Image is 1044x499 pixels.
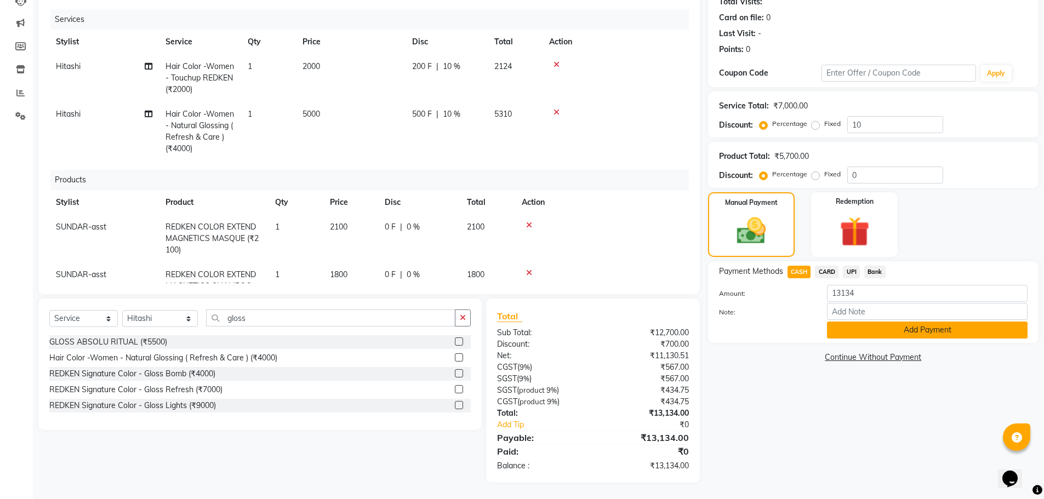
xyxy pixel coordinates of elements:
[593,396,697,408] div: ₹434.75
[519,374,529,383] span: 9%
[489,396,593,408] div: ( )
[494,109,512,119] span: 5310
[385,269,396,280] span: 0 F
[241,30,296,54] th: Qty
[400,221,402,233] span: |
[772,169,807,179] label: Percentage
[494,61,512,71] span: 2124
[593,339,697,350] div: ₹700.00
[206,309,455,326] input: Search or Scan
[758,28,761,39] div: -
[489,327,593,339] div: Sub Total:
[719,12,764,24] div: Card on file:
[827,285,1028,302] input: Amount
[980,65,1012,82] button: Apply
[412,61,432,72] span: 200 F
[166,109,234,153] span: Hair Color -Women - Natural Glossing ( Refresh & Care ) (₹4000)
[56,269,106,279] span: SUNDAR-asst
[788,266,811,278] span: CASH
[412,108,432,120] span: 500 F
[611,419,697,431] div: ₹0
[593,385,697,396] div: ₹434.75
[824,169,841,179] label: Fixed
[719,170,753,181] div: Discount:
[56,109,81,119] span: Hitashi
[49,30,159,54] th: Stylist
[547,397,557,406] span: 9%
[436,61,438,72] span: |
[728,214,775,248] img: _cash.svg
[56,61,81,71] span: Hitashi
[725,198,778,208] label: Manual Payment
[827,303,1028,320] input: Add Note
[378,190,460,215] th: Disc
[49,384,223,395] div: REDKEN Signature Color - Gloss Refresh (₹7000)
[746,44,750,55] div: 0
[711,307,819,317] label: Note:
[719,151,770,162] div: Product Total:
[330,269,347,279] span: 1800
[836,197,874,207] label: Redemption
[593,460,697,472] div: ₹13,134.00
[166,222,259,255] span: REDKEN COLOR EXTEND MAGNETICS MASQUE (₹2100)
[49,352,277,364] div: Hair Color -Women - Natural Glossing ( Refresh & Care ) (₹4000)
[497,397,517,406] span: CGST
[49,336,167,348] div: GLOSS ABSOLU RITUAL (₹5500)
[443,61,460,72] span: 10 %
[497,362,517,372] span: CGST
[593,362,697,373] div: ₹567.00
[303,61,320,71] span: 2000
[159,30,241,54] th: Service
[766,12,771,24] div: 0
[296,30,406,54] th: Price
[49,190,159,215] th: Stylist
[497,374,517,383] span: SGST
[864,266,886,278] span: Bank
[497,385,517,395] span: SGST
[489,419,610,431] a: Add Tip
[50,9,697,30] div: Services
[269,190,323,215] th: Qty
[711,289,819,299] label: Amount:
[593,350,697,362] div: ₹11,130.51
[50,170,697,190] div: Products
[436,108,438,120] span: |
[543,30,689,54] th: Action
[489,362,593,373] div: ( )
[719,44,744,55] div: Points:
[815,266,838,278] span: CARD
[467,269,484,279] span: 1800
[489,408,593,419] div: Total:
[443,108,460,120] span: 10 %
[248,109,252,119] span: 1
[407,221,420,233] span: 0 %
[489,385,593,396] div: ( )
[489,339,593,350] div: Discount:
[406,30,488,54] th: Disc
[489,445,593,458] div: Paid:
[248,61,252,71] span: 1
[56,222,106,232] span: SUNDAR-asst
[497,311,522,322] span: Total
[275,269,279,279] span: 1
[515,190,689,215] th: Action
[407,269,420,280] span: 0 %
[774,151,809,162] div: ₹5,700.00
[520,363,530,371] span: 9%
[593,327,697,339] div: ₹12,700.00
[593,445,697,458] div: ₹0
[998,455,1033,488] iframe: chat widget
[719,100,769,112] div: Service Total:
[49,400,216,411] div: REDKEN Signature Color - Gloss Lights (₹9000)
[400,269,402,280] span: |
[159,190,269,215] th: Product
[719,266,783,277] span: Payment Methods
[843,266,860,278] span: UPI
[49,368,215,380] div: REDKEN Signature Color - Gloss Bomb (₹4000)
[824,119,841,129] label: Fixed
[719,119,753,131] div: Discount:
[719,28,756,39] div: Last Visit:
[488,30,543,54] th: Total
[489,431,593,444] div: Payable:
[710,352,1036,363] a: Continue Without Payment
